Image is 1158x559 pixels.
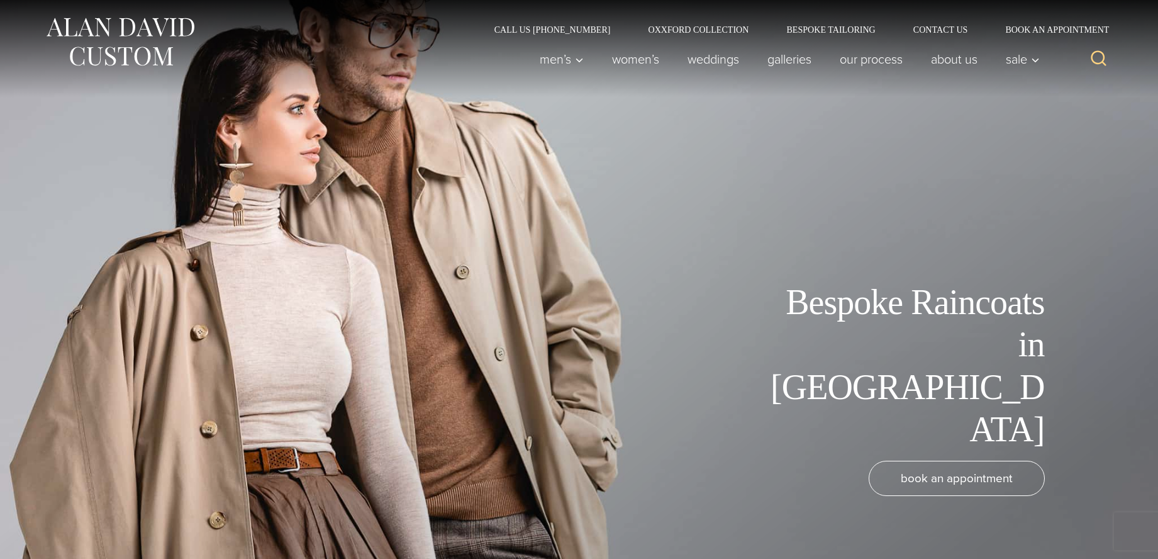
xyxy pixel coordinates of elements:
a: book an appointment [869,461,1045,496]
span: book an appointment [901,469,1013,487]
img: Alan David Custom [45,14,196,70]
h1: Bespoke Raincoats in [GEOGRAPHIC_DATA] [762,281,1045,451]
a: Call Us [PHONE_NUMBER] [476,25,630,34]
nav: Secondary Navigation [476,25,1114,34]
a: Galleries [753,47,825,72]
a: Our Process [825,47,916,72]
span: Sale [1006,53,1040,65]
a: weddings [673,47,753,72]
a: Oxxford Collection [629,25,767,34]
a: About Us [916,47,991,72]
a: Book an Appointment [986,25,1113,34]
button: View Search Form [1084,44,1114,74]
nav: Primary Navigation [525,47,1046,72]
a: Bespoke Tailoring [767,25,894,34]
a: Contact Us [894,25,987,34]
a: Women’s [598,47,673,72]
span: Men’s [540,53,584,65]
